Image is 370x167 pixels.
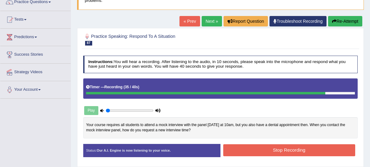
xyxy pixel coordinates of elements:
a: Success Stories [0,46,71,62]
a: Strategy Videos [0,64,71,79]
a: Troubleshoot Recording [269,16,327,26]
b: ) [138,85,139,89]
span: 87 [85,41,92,46]
b: 35 / 40s [125,85,138,89]
h4: You will hear a recording. After listening to the audio, in 10 seconds, please speak into the mic... [83,56,358,73]
a: « Prev [179,16,200,26]
h2: Practice Speaking: Respond To A Situation [83,33,253,46]
b: Instructions: [88,59,113,64]
a: Tests [0,11,71,26]
b: ( [124,85,125,89]
div: Status: [83,144,220,157]
b: Recording [105,85,123,89]
a: Next » [202,16,222,26]
button: Stop Recording [223,144,355,156]
a: Your Account [0,81,71,97]
div: Your course requires all students to attend a mock interview with the panel [DATE] at 10am, but y... [83,117,358,138]
button: Report Question [224,16,268,26]
h5: Timer — [86,85,139,89]
strong: Our A.I. Engine is now listening to your voice. [97,149,171,152]
a: Predictions [0,29,71,44]
button: Re-Attempt [328,16,362,26]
